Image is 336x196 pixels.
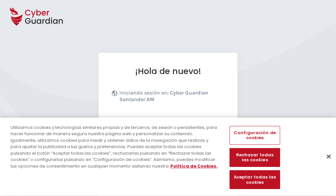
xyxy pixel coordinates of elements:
a: Más información sobre su privacidad, se abre en una nueva pestaña [170,163,218,169]
button: Cerrar [321,149,336,164]
p: Iniciando sesión en: [119,90,223,106]
button: Configuración de cookies, Abre el cuadro de diálogo del centro de preferencias. [230,126,280,145]
button: Rechazar todas las cookies [230,148,280,167]
b: Cyber Guardian Santander AM [119,90,208,102]
h1: ¡Hola de nuevo! [112,66,224,76]
button: Aceptar todas las cookies [230,171,280,189]
div: Utilizamos cookies y tecnologías similares propias y de terceros, de sesión o persistentes, para ... [11,124,220,170]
